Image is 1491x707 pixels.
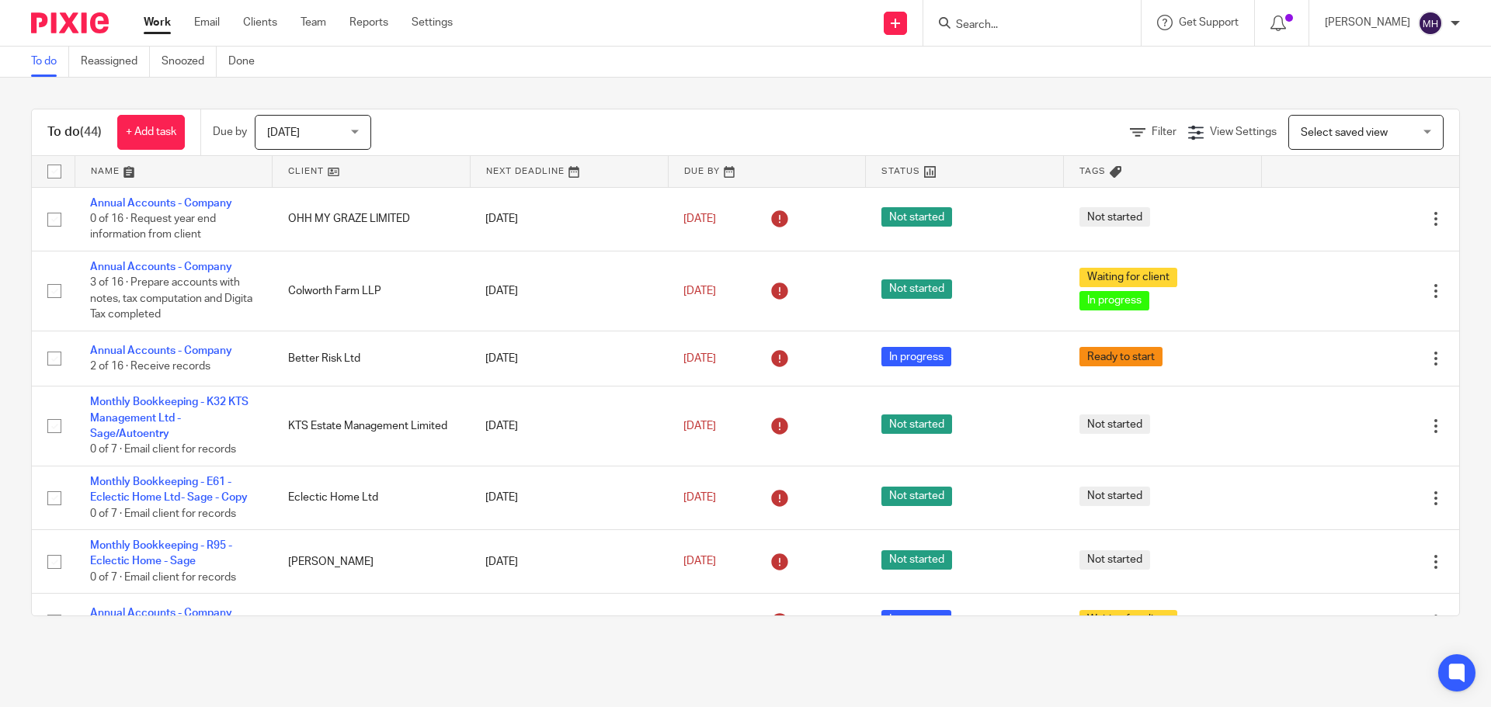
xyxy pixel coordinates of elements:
[470,466,668,529] td: [DATE]
[1079,610,1177,629] span: Waiting for client
[80,126,102,138] span: (44)
[301,15,326,30] a: Team
[228,47,266,77] a: Done
[683,286,716,296] span: [DATE]
[470,386,668,466] td: [DATE]
[267,127,300,138] span: [DATE]
[273,251,471,331] td: Colworth Farm LLP
[243,15,277,30] a: Clients
[90,361,210,372] span: 2 of 16 · Receive records
[90,508,236,519] span: 0 of 7 · Email client for records
[90,608,232,619] a: Annual Accounts - Company
[1210,126,1277,137] span: View Settings
[1079,291,1149,310] span: In progress
[470,331,668,386] td: [DATE]
[1079,487,1150,506] span: Not started
[470,251,668,331] td: [DATE]
[90,572,236,583] span: 0 of 7 · Email client for records
[881,487,952,506] span: Not started
[273,594,471,649] td: WIS Associates Limited
[273,530,471,594] td: [PERSON_NAME]
[81,47,150,77] a: Reassigned
[31,12,109,33] img: Pixie
[1418,11,1443,36] img: svg%3E
[881,279,952,299] span: Not started
[881,550,952,570] span: Not started
[273,466,471,529] td: Eclectic Home Ltd
[90,262,232,272] a: Annual Accounts - Company
[90,397,248,439] a: Monthly Bookkeeping - K32 KTS Management Ltd - Sage/Autoentry
[273,331,471,386] td: Better Risk Ltd
[213,124,247,140] p: Due by
[90,477,248,503] a: Monthly Bookkeeping - E61 - Eclectic Home Ltd- Sage - Copy
[683,213,716,224] span: [DATE]
[881,347,951,366] span: In progress
[1179,17,1239,28] span: Get Support
[31,47,69,77] a: To do
[162,47,217,77] a: Snoozed
[1325,15,1410,30] p: [PERSON_NAME]
[1301,127,1388,138] span: Select saved view
[90,278,252,321] span: 3 of 16 · Prepare accounts with notes, tax computation and Digita Tax completed
[1079,207,1150,227] span: Not started
[683,492,716,503] span: [DATE]
[1079,550,1150,570] span: Not started
[881,207,952,227] span: Not started
[90,445,236,456] span: 0 of 7 · Email client for records
[90,213,216,241] span: 0 of 16 · Request year end information from client
[683,556,716,567] span: [DATE]
[194,15,220,30] a: Email
[683,421,716,431] span: [DATE]
[47,124,102,140] h1: To do
[144,15,171,30] a: Work
[117,115,185,150] a: + Add task
[683,353,716,364] span: [DATE]
[470,187,668,251] td: [DATE]
[954,19,1094,33] input: Search
[1079,268,1177,287] span: Waiting for client
[273,386,471,466] td: KTS Estate Management Limited
[881,610,951,629] span: In progress
[1079,347,1163,366] span: Ready to start
[1079,414,1150,434] span: Not started
[412,15,453,30] a: Settings
[90,540,232,567] a: Monthly Bookkeeping - R95 - Eclectic Home - Sage
[273,187,471,251] td: OHH MY GRAZE LIMITED
[1079,167,1106,175] span: Tags
[881,414,952,434] span: Not started
[349,15,388,30] a: Reports
[470,530,668,594] td: [DATE]
[90,198,232,209] a: Annual Accounts - Company
[90,345,232,356] a: Annual Accounts - Company
[1152,126,1176,137] span: Filter
[470,594,668,649] td: [DATE]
